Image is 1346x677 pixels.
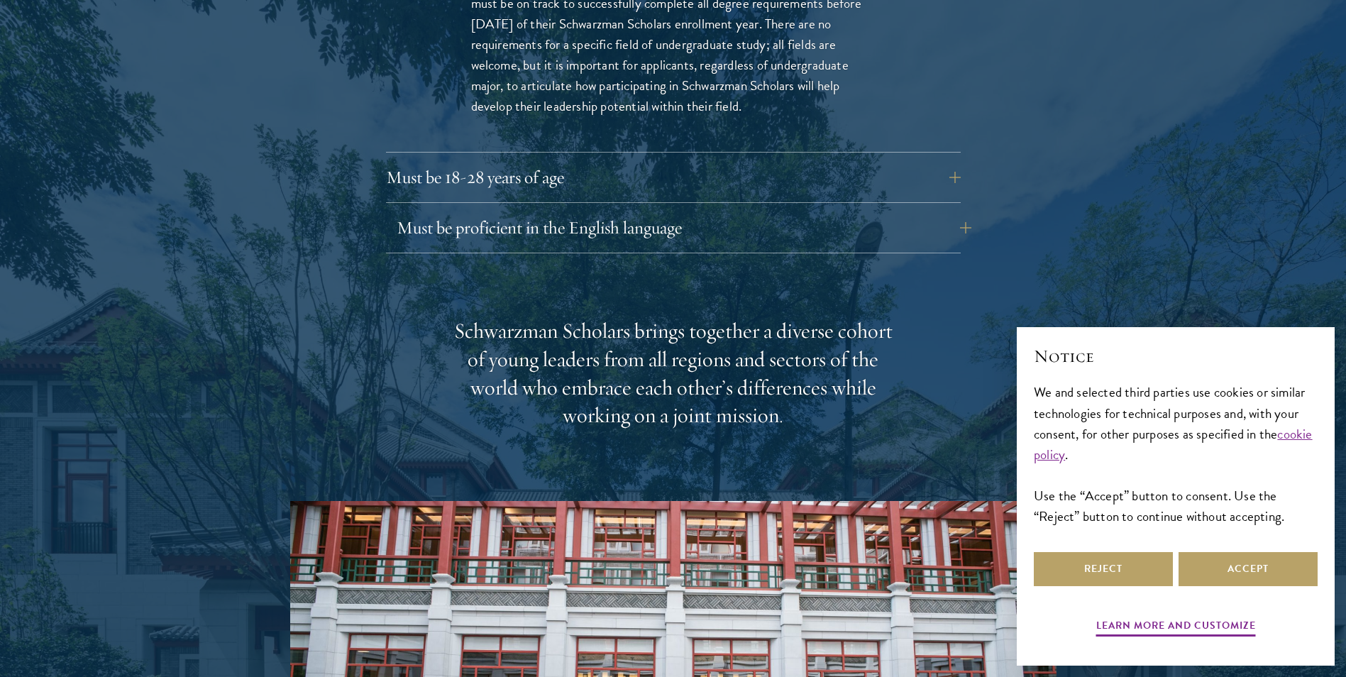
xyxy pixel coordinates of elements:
[397,211,971,245] button: Must be proficient in the English language
[1034,552,1173,586] button: Reject
[1034,344,1318,368] h2: Notice
[1034,382,1318,526] div: We and selected third parties use cookies or similar technologies for technical purposes and, wit...
[1179,552,1318,586] button: Accept
[1096,617,1256,639] button: Learn more and customize
[453,317,893,431] div: Schwarzman Scholars brings together a diverse cohort of young leaders from all regions and sector...
[386,160,961,194] button: Must be 18-28 years of age
[1034,424,1313,465] a: cookie policy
